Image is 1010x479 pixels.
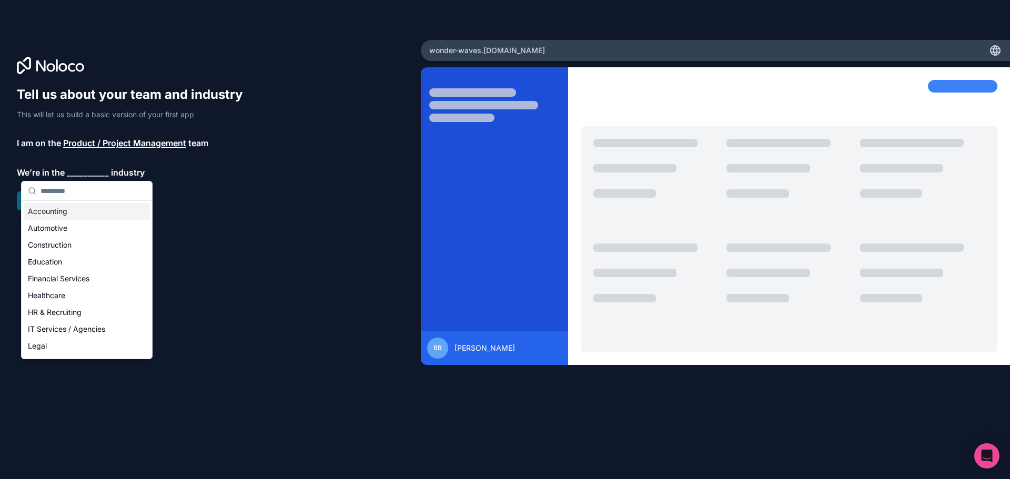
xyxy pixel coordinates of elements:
[188,137,208,149] span: team
[22,201,152,359] div: Suggestions
[24,304,150,321] div: HR & Recruiting
[454,343,515,353] span: [PERSON_NAME]
[17,137,61,149] span: I am on the
[17,109,252,120] p: This will let us build a basic version of your first app
[24,354,150,371] div: Manufacturing
[63,137,186,149] span: Product / Project Management
[24,270,150,287] div: Financial Services
[24,237,150,253] div: Construction
[24,253,150,270] div: Education
[24,220,150,237] div: Automotive
[17,86,252,103] h1: Tell us about your team and industry
[111,166,145,179] span: industry
[429,45,545,56] span: wonder-waves .[DOMAIN_NAME]
[67,166,109,179] span: __________
[17,166,65,179] span: We’re in the
[974,443,999,468] div: Open Intercom Messenger
[24,203,150,220] div: Accounting
[24,338,150,354] div: Legal
[433,344,442,352] span: BB
[24,287,150,304] div: Healthcare
[24,321,150,338] div: IT Services / Agencies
